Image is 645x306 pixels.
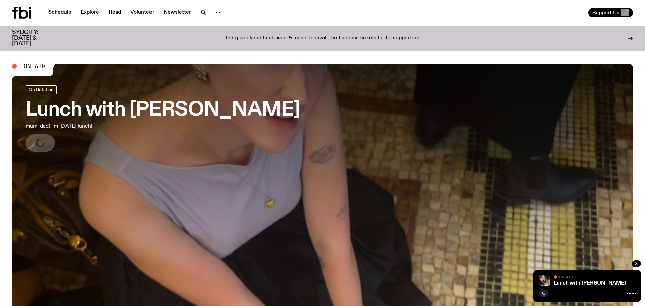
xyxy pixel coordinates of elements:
[592,10,619,16] span: Support Us
[539,275,550,286] img: SLC lunch cover
[29,87,54,92] span: On Rotation
[12,30,55,47] h3: SYDCITY: [DATE] & [DATE]
[26,122,198,130] p: mum! dad! i'm [DATE] lunch!
[160,8,195,17] a: Newsletter
[44,8,75,17] a: Schedule
[26,85,57,94] a: On Rotation
[554,280,626,286] a: Lunch with [PERSON_NAME]
[77,8,103,17] a: Explore
[26,85,300,152] a: Lunch with [PERSON_NAME]mum! dad! i'm [DATE] lunch!
[588,8,633,17] button: Support Us
[26,101,300,120] h3: Lunch with [PERSON_NAME]
[24,63,46,69] span: On Air
[126,8,158,17] a: Volunteer
[104,8,125,17] a: Read
[559,275,573,279] span: On Air
[226,35,419,41] p: Long weekend fundraiser & music festival - first access tickets for fbi supporters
